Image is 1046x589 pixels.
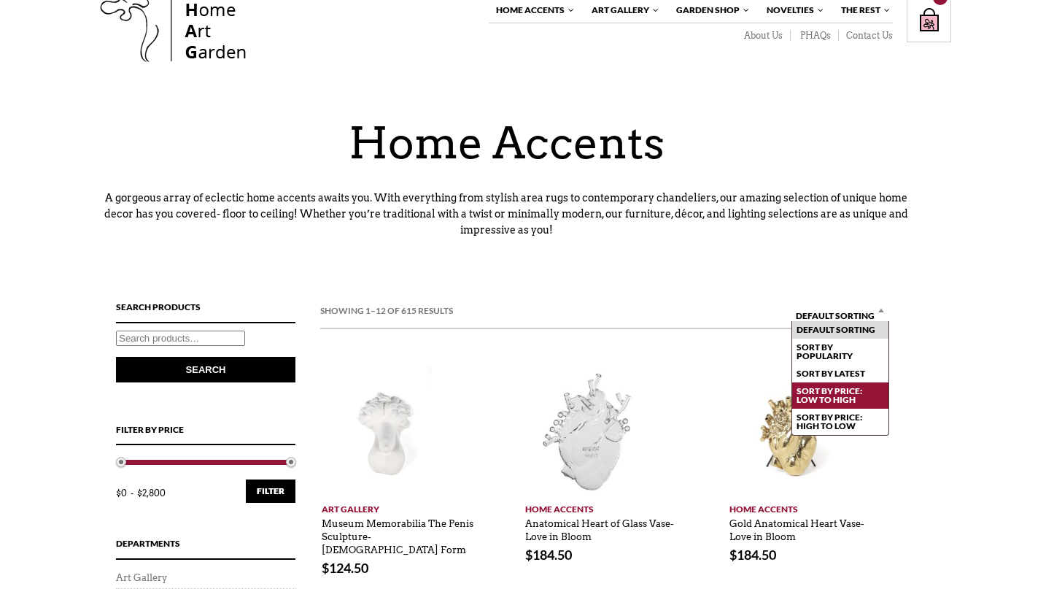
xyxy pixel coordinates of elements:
[790,301,889,322] span: Default sorting
[525,547,572,563] bdi: 184.50
[790,301,889,331] span: Default sorting
[791,30,839,42] a: PHAQs
[320,304,453,318] em: Showing 1–12 of 615 results
[729,547,776,563] bdi: 184.50
[90,117,922,169] h1: Home Accents
[839,30,893,42] a: Contact Us
[137,488,166,498] span: $2,800
[525,511,674,543] a: Anatomical Heart of Glass Vase- Love in Bloom
[792,382,888,409] li: Sort by price: low to high
[792,339,888,365] li: Sort by popularity
[729,511,864,543] a: Gold Anatomical Heart Vase- Love in Bloom
[525,547,532,563] span: $
[792,409,888,435] li: Sort by price: high to low
[792,365,888,382] li: Sort by latest
[322,511,473,556] a: Museum Memorabilia The Penis Sculpture- [DEMOGRAPHIC_DATA] Form
[735,30,791,42] a: About Us
[90,190,922,238] p: A gorgeous array of eclectic home accents awaits you. With everything from stylish area rugs to c...
[729,497,888,516] a: Home Accents
[729,547,737,563] span: $
[116,423,295,446] h4: Filter by price
[792,321,888,339] li: Default sorting
[116,357,295,382] button: Search
[116,488,137,498] span: $0
[116,536,295,560] h4: Departments
[246,480,295,503] button: Filter
[116,331,245,346] input: Search products…
[322,560,329,576] span: $
[322,560,368,576] bdi: 124.50
[116,480,295,508] div: Price: —
[322,497,480,516] a: Art Gallery
[525,497,683,516] a: Home Accents
[116,572,167,583] a: Art Gallery
[116,300,295,323] h4: Search Products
